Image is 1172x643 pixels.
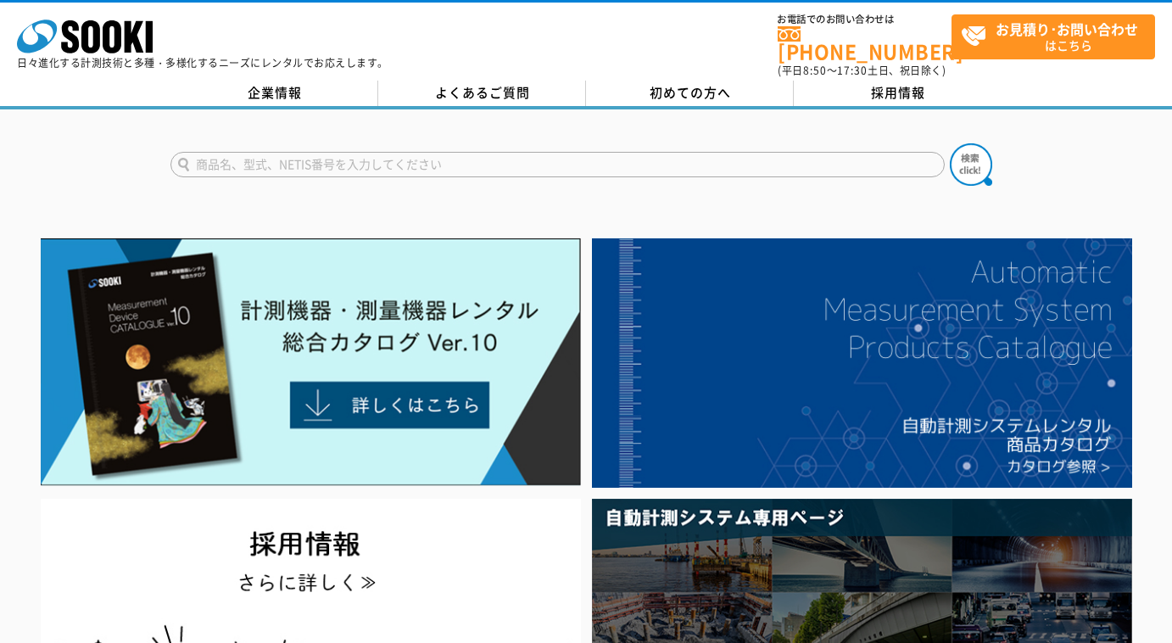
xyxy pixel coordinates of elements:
[170,81,378,106] a: 企業情報
[837,63,868,78] span: 17:30
[961,15,1154,58] span: はこちら
[778,14,952,25] span: お電話でのお問い合わせは
[378,81,586,106] a: よくあるご質問
[592,238,1132,488] img: 自動計測システムカタログ
[650,83,731,102] span: 初めての方へ
[41,238,581,486] img: Catalog Ver10
[586,81,794,106] a: 初めての方へ
[803,63,827,78] span: 8:50
[778,26,952,61] a: [PHONE_NUMBER]
[17,58,388,68] p: 日々進化する計測技術と多種・多様化するニーズにレンタルでお応えします。
[778,63,946,78] span: (平日 ～ 土日、祝日除く)
[794,81,1002,106] a: 採用情報
[996,19,1138,39] strong: お見積り･お問い合わせ
[952,14,1155,59] a: お見積り･お問い合わせはこちら
[950,143,992,186] img: btn_search.png
[170,152,945,177] input: 商品名、型式、NETIS番号を入力してください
